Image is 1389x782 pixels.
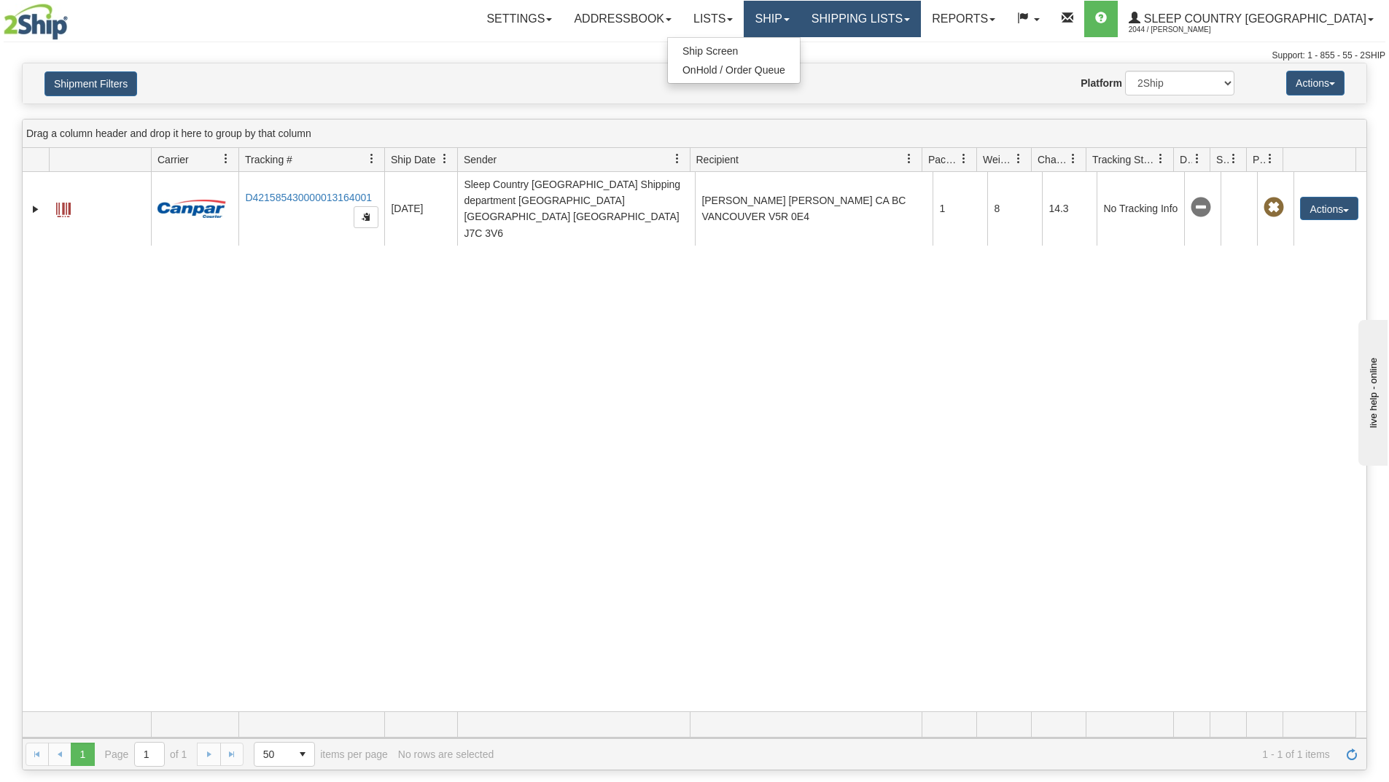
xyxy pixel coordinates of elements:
span: items per page [254,742,388,767]
iframe: chat widget [1355,316,1388,465]
span: Sleep Country [GEOGRAPHIC_DATA] [1140,12,1366,25]
div: No rows are selected [398,748,494,760]
a: Ship Screen [668,42,800,60]
a: Delivery Status filter column settings [1185,146,1210,171]
a: Charge filter column settings [1061,146,1086,171]
label: Platform [1081,76,1122,90]
a: Pickup Status filter column settings [1258,146,1283,171]
button: Shipment Filters [44,71,137,96]
a: Tracking Status filter column settings [1148,146,1173,171]
span: Ship Screen [682,45,738,57]
span: Sender [464,152,497,167]
span: 2044 / [PERSON_NAME] [1129,23,1238,37]
a: Recipient filter column settings [897,146,922,171]
span: Pickup Not Assigned [1264,198,1284,218]
span: Page sizes drop down [254,742,315,767]
span: 1 - 1 of 1 items [504,748,1330,760]
a: Addressbook [563,1,682,37]
img: 14 - Canpar [157,200,226,218]
a: Label [56,196,71,219]
a: Ship Date filter column settings [432,146,457,171]
div: grid grouping header [23,120,1366,148]
td: [PERSON_NAME] [PERSON_NAME] CA BC VANCOUVER V5R 0E4 [695,172,933,246]
button: Actions [1286,71,1345,95]
a: Settings [475,1,563,37]
input: Page 1 [135,743,164,766]
span: No Tracking Info [1191,198,1211,218]
td: 1 [933,172,987,246]
td: 8 [987,172,1042,246]
a: Weight filter column settings [1006,146,1031,171]
span: select [291,743,314,766]
a: Ship [744,1,800,37]
a: Packages filter column settings [952,146,976,171]
a: Shipping lists [801,1,921,37]
div: Support: 1 - 855 - 55 - 2SHIP [4,50,1385,62]
a: D421585430000013164001 [245,192,372,203]
span: Page of 1 [105,742,187,767]
button: Actions [1300,197,1358,220]
td: Sleep Country [GEOGRAPHIC_DATA] Shipping department [GEOGRAPHIC_DATA] [GEOGRAPHIC_DATA] [GEOGRAPH... [457,172,695,246]
td: [DATE] [384,172,457,246]
span: Tracking Status [1092,152,1156,167]
a: Reports [921,1,1006,37]
span: Delivery Status [1180,152,1192,167]
a: Carrier filter column settings [214,146,238,171]
span: Shipment Issues [1216,152,1229,167]
a: Sleep Country [GEOGRAPHIC_DATA] 2044 / [PERSON_NAME] [1118,1,1385,37]
span: Page 1 [71,743,94,766]
span: Pickup Status [1253,152,1265,167]
span: Weight [983,152,1013,167]
td: No Tracking Info [1097,172,1184,246]
span: Charge [1038,152,1068,167]
button: Copy to clipboard [354,206,378,228]
span: OnHold / Order Queue [682,64,785,76]
a: Refresh [1340,743,1363,766]
span: Recipient [696,152,739,167]
td: 14.3 [1042,172,1097,246]
a: Shipment Issues filter column settings [1221,146,1246,171]
div: live help - online [11,12,135,23]
span: Ship Date [391,152,435,167]
a: Sender filter column settings [665,146,690,171]
img: logo2044.jpg [4,4,68,40]
span: Tracking # [245,152,292,167]
span: 50 [263,747,282,762]
a: Tracking # filter column settings [359,146,384,171]
span: Packages [928,152,959,167]
a: Lists [682,1,744,37]
span: Carrier [157,152,189,167]
a: OnHold / Order Queue [668,60,800,79]
a: Expand [28,202,43,216]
